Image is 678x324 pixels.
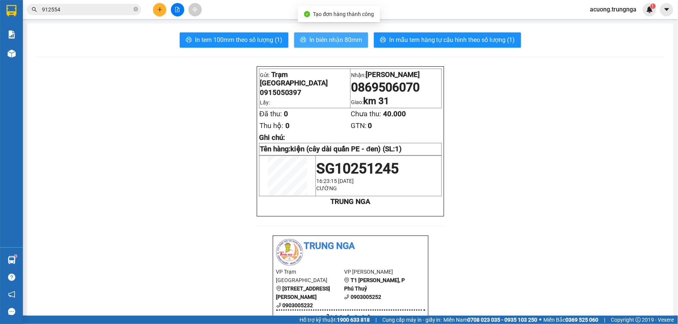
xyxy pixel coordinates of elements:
[276,239,425,253] li: Trung Nga
[363,96,389,106] span: km 31
[175,7,180,12] span: file-add
[374,32,521,48] button: printerIn mẫu tem hàng tự cấu hình theo số lượng (1)
[351,80,420,95] span: 0869506070
[382,316,442,324] span: Cung cấp máy in - giấy in:
[300,316,370,324] span: Hỗ trợ kỹ thuật:
[344,268,412,276] li: VP [PERSON_NAME]
[337,317,370,323] strong: 1900 633 818
[171,3,184,16] button: file-add
[566,317,599,323] strong: 0369 525 060
[660,3,673,16] button: caret-down
[383,110,406,118] span: 40.000
[304,11,310,17] span: check-circle
[259,110,282,118] span: Đã thu:
[260,71,328,87] span: Trạm [GEOGRAPHIC_DATA]
[8,308,15,315] span: message
[8,256,16,264] img: warehouse-icon
[259,133,285,142] span: Ghi chú:
[351,99,389,105] span: Giao:
[6,5,16,16] img: logo-vxr
[544,316,599,324] span: Miền Bắc
[14,255,17,257] sup: 1
[309,35,362,45] span: In biên nhận 80mm
[8,50,16,58] img: warehouse-icon
[8,30,16,38] img: solution-icon
[604,316,606,324] span: |
[276,268,345,284] li: VP Trạm [GEOGRAPHIC_DATA]
[664,6,670,13] span: caret-down
[134,7,138,11] span: close-circle
[153,3,166,16] button: plus
[344,277,405,292] b: T1 [PERSON_NAME], P Phú Thuỷ
[53,42,99,65] b: T1 [PERSON_NAME], P Phú Thuỷ
[316,178,354,184] span: 16:23:15 [DATE]
[276,286,282,291] span: environment
[284,110,288,118] span: 0
[313,11,374,17] span: Tạo đơn hàng thành công
[283,302,313,308] b: 0903005232
[444,316,538,324] span: Miền Nam
[192,7,198,12] span: aim
[8,291,15,298] span: notification
[468,317,538,323] strong: 0708 023 035 - 0935 103 250
[188,3,202,16] button: aim
[195,35,282,45] span: In tem 100mm theo số lượng (1)
[260,145,402,153] strong: Tên hàng:
[636,317,641,322] span: copyright
[368,122,372,130] span: 0
[316,160,399,177] span: SG10251245
[285,122,290,130] span: 0
[294,32,368,48] button: printerIn biên nhận 80mm
[42,5,132,14] input: Tìm tên, số ĐT hoặc mã đơn
[32,7,37,12] span: search
[157,7,163,12] span: plus
[4,4,31,30] img: logo.jpg
[53,32,101,41] li: VP [PERSON_NAME]
[259,122,283,130] span: Thu hộ:
[380,37,386,44] span: printer
[316,185,337,191] span: CƯỜNG
[584,5,643,14] span: acuong.trungnga
[651,3,656,9] sup: 1
[375,316,377,324] span: |
[351,110,381,118] span: Chưa thu:
[652,3,654,9] span: 1
[540,318,542,321] span: ⚪️
[351,71,441,79] p: Nhận:
[366,71,420,79] span: [PERSON_NAME]
[351,294,381,300] b: 0903005252
[330,197,370,206] strong: TRUNG NGA
[8,274,15,281] span: question-circle
[389,35,515,45] span: In mẫu tem hàng tự cấu hình theo số lượng (1)
[260,71,350,87] p: Gửi:
[180,32,288,48] button: printerIn tem 100mm theo số lượng (1)
[276,286,330,300] b: [STREET_ADDRESS][PERSON_NAME]
[351,122,367,130] span: GTN:
[4,32,53,58] li: VP Trạm [GEOGRAPHIC_DATA]
[260,99,270,106] span: Lấy:
[53,42,58,48] span: environment
[291,145,402,153] span: kiện (cây dài quấn PE - đen) (SL:
[134,6,138,13] span: close-circle
[276,239,303,266] img: logo.jpg
[395,145,402,153] span: 1)
[260,88,302,97] span: 0915050397
[344,277,349,283] span: environment
[4,4,111,18] li: Trung Nga
[344,294,349,300] span: phone
[276,303,282,308] span: phone
[646,6,653,13] img: icon-new-feature
[300,37,306,44] span: printer
[186,37,192,44] span: printer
